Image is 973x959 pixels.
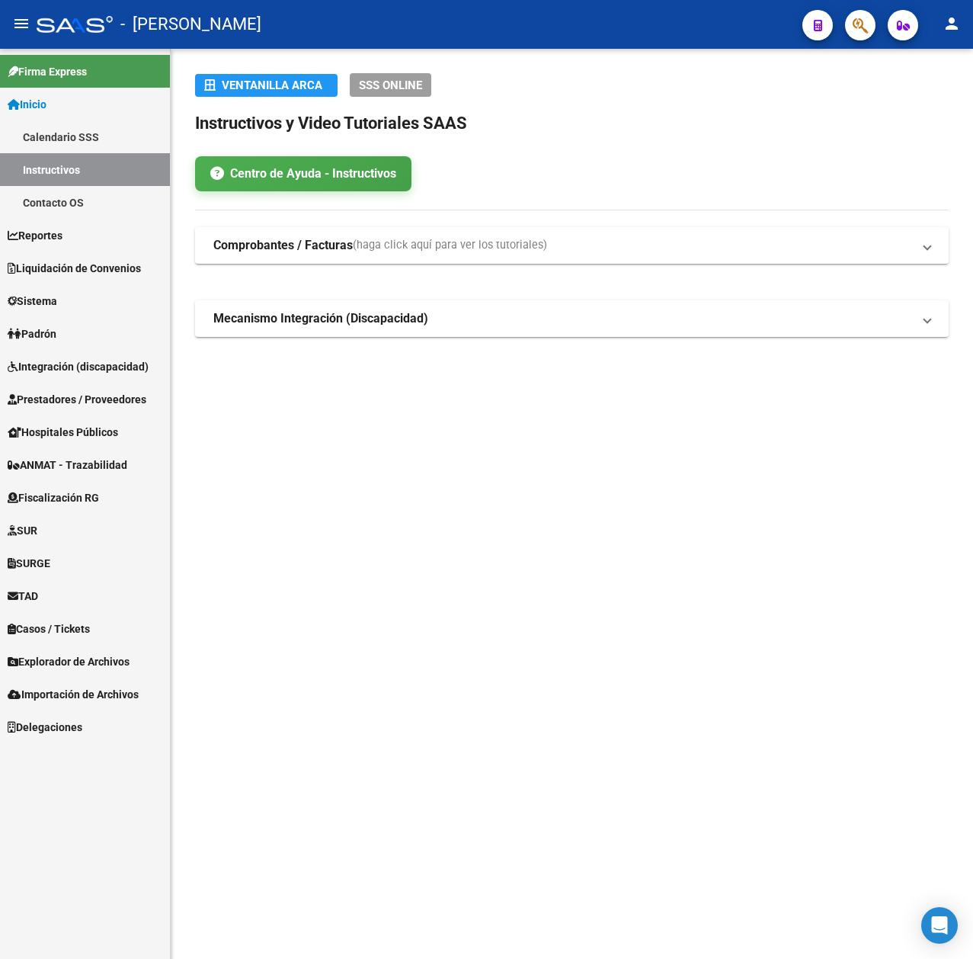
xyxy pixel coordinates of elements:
span: SSS ONLINE [359,79,422,92]
span: Integración (discapacidad) [8,358,149,375]
span: Importación de Archivos [8,686,139,703]
span: Sistema [8,293,57,310]
span: Prestadores / Proveedores [8,391,146,408]
span: Hospitales Públicos [8,424,118,441]
mat-expansion-panel-header: Mecanismo Integración (Discapacidad) [195,300,949,337]
h2: Instructivos y Video Tutoriales SAAS [195,109,949,138]
span: (haga click aquí para ver los tutoriales) [353,237,547,254]
span: Reportes [8,227,62,244]
span: Casos / Tickets [8,621,90,637]
button: Ventanilla ARCA [195,74,338,97]
div: Open Intercom Messenger [921,907,958,944]
span: Inicio [8,96,46,113]
a: Centro de Ayuda - Instructivos [195,156,411,191]
span: TAD [8,588,38,605]
strong: Mecanismo Integración (Discapacidad) [213,310,428,327]
span: - [PERSON_NAME] [120,8,261,41]
button: SSS ONLINE [350,73,431,97]
strong: Comprobantes / Facturas [213,237,353,254]
span: Firma Express [8,63,87,80]
span: Padrón [8,326,56,342]
span: SUR [8,522,37,539]
span: Delegaciones [8,719,82,736]
span: Liquidación de Convenios [8,260,141,277]
span: ANMAT - Trazabilidad [8,457,127,473]
span: SURGE [8,555,50,572]
mat-icon: menu [12,14,30,33]
div: Ventanilla ARCA [204,74,328,97]
mat-icon: person [943,14,961,33]
mat-expansion-panel-header: Comprobantes / Facturas(haga click aquí para ver los tutoriales) [195,227,949,264]
span: Explorador de Archivos [8,653,130,670]
span: Fiscalización RG [8,489,99,506]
